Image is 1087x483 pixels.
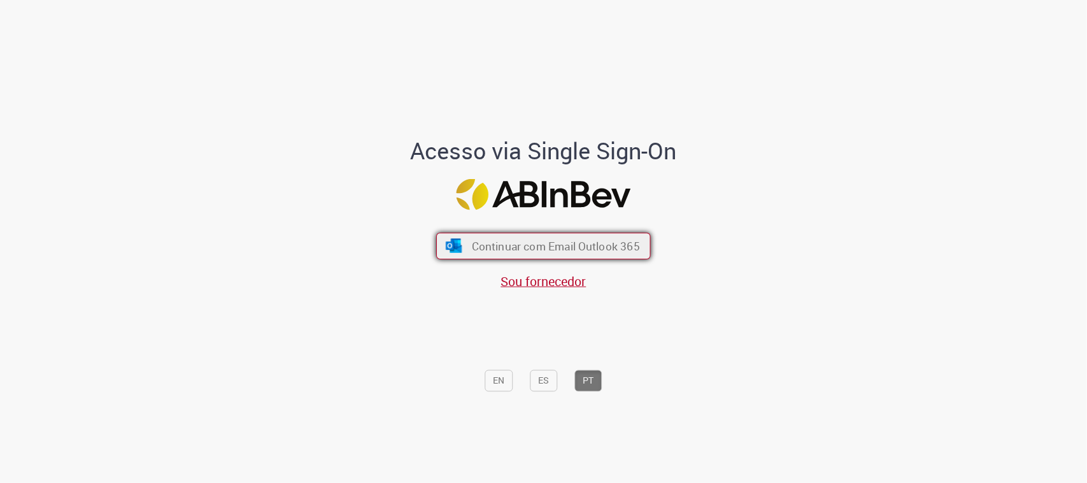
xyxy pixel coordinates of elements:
a: Sou fornecedor [501,273,586,290]
img: ícone Azure/Microsoft 360 [444,239,463,253]
h1: Acesso via Single Sign-On [367,138,720,164]
button: ícone Azure/Microsoft 360 Continuar com Email Outlook 365 [436,233,651,259]
span: Continuar com Email Outlook 365 [472,239,640,254]
button: EN [485,370,513,392]
button: ES [530,370,558,392]
img: Logo ABInBev [457,178,631,210]
button: PT [575,370,602,392]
